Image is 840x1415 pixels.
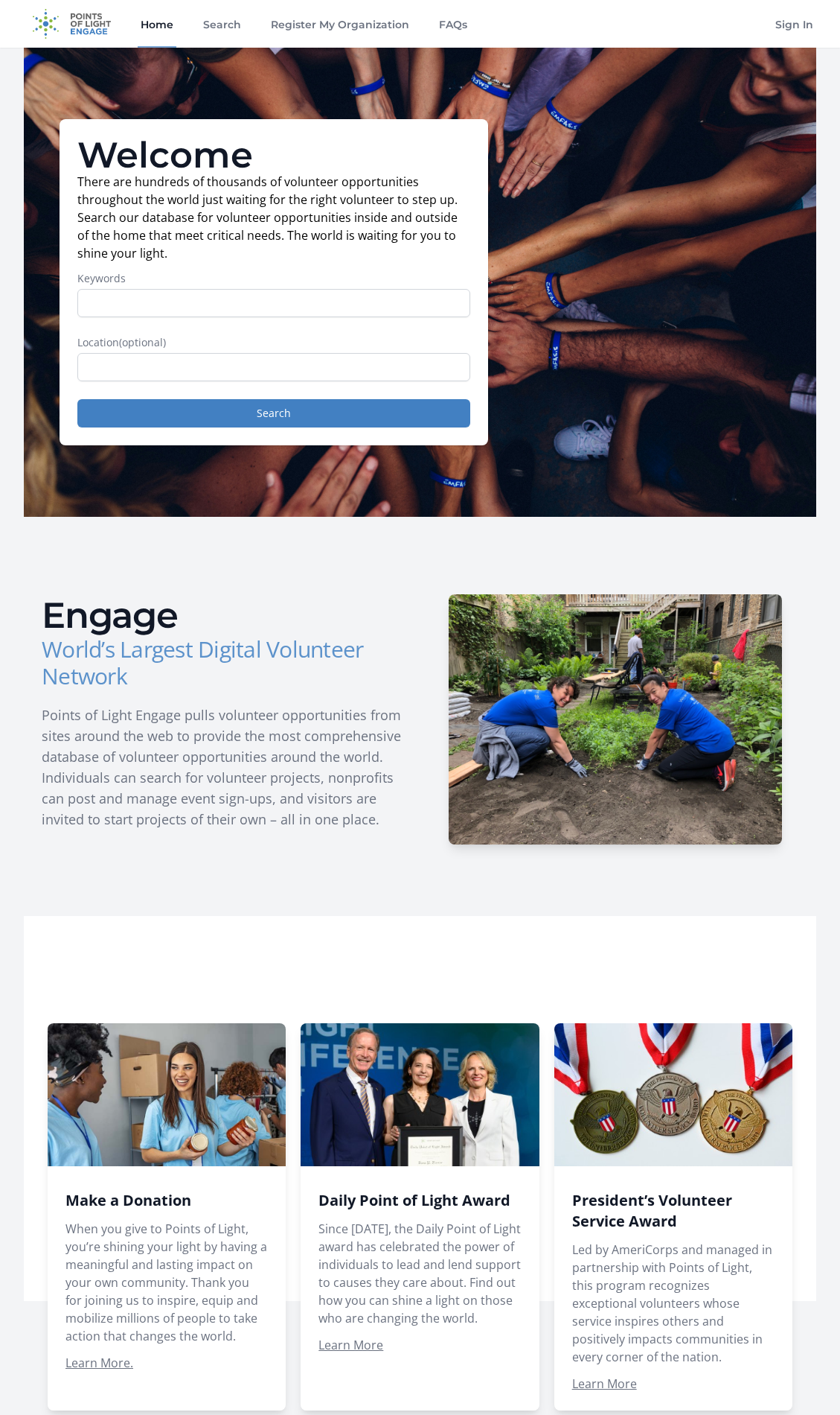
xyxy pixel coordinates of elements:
[449,594,782,845] img: HCSC-H_1.JPG
[77,173,470,262] p: There are hundreds of thousands of volunteer opportunities throughout the world just waiting for ...
[77,137,470,173] h1: Welcome
[77,399,470,427] button: Search
[42,705,408,830] p: Points of Light Engage pulls volunteer opportunities from sites around the web to provide the mos...
[42,597,408,633] h2: Engage
[318,1190,510,1210] a: Daily Point of Light Award
[77,335,470,350] label: Location
[119,335,166,349] span: (optional)
[65,1190,191,1210] a: Make a Donation
[77,271,470,286] label: Keywords
[42,636,408,690] h3: World’s Largest Digital Volunteer Network
[572,1190,732,1231] a: President’s Volunteer Service Award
